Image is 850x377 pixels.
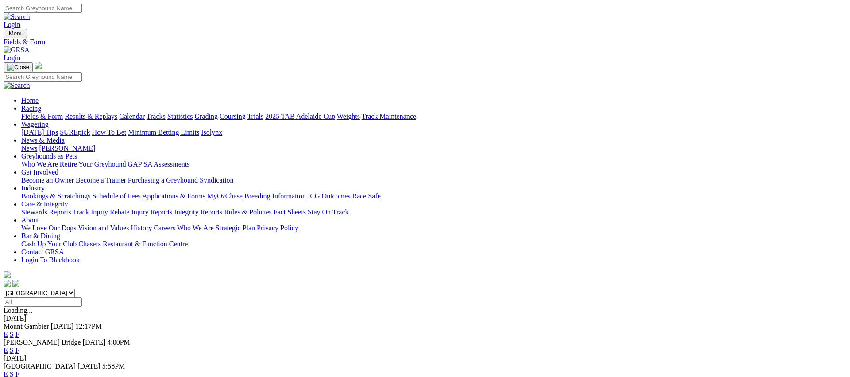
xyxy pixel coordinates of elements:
a: Cash Up Your Club [21,240,77,248]
a: S [10,346,14,354]
a: Fields & Form [21,113,63,120]
a: Vision and Values [78,224,129,232]
a: Schedule of Fees [92,192,140,200]
a: Statistics [167,113,193,120]
span: Loading... [4,307,32,314]
a: E [4,346,8,354]
a: Strategic Plan [216,224,255,232]
a: Tracks [147,113,166,120]
a: Fields & Form [4,38,846,46]
a: GAP SA Assessments [128,160,190,168]
span: Mount Gambier [4,323,49,330]
a: Contact GRSA [21,248,64,256]
span: 5:58PM [102,362,125,370]
span: [DATE] [83,338,106,346]
img: Close [7,64,29,71]
img: facebook.svg [4,280,11,287]
span: Menu [9,30,23,37]
a: Track Maintenance [362,113,416,120]
img: logo-grsa-white.png [4,271,11,278]
a: Applications & Forms [142,192,205,200]
a: How To Bet [92,128,127,136]
a: Isolynx [201,128,222,136]
img: twitter.svg [12,280,19,287]
div: Greyhounds as Pets [21,160,846,168]
div: [DATE] [4,354,846,362]
a: Login [4,54,20,62]
a: Syndication [200,176,233,184]
div: About [21,224,846,232]
a: Results & Replays [65,113,117,120]
a: Get Involved [21,168,58,176]
a: Coursing [220,113,246,120]
a: 2025 TAB Adelaide Cup [265,113,335,120]
input: Select date [4,297,82,307]
span: [DATE] [77,362,100,370]
a: E [4,330,8,338]
button: Toggle navigation [4,62,33,72]
div: Get Involved [21,176,846,184]
a: Calendar [119,113,145,120]
div: Wagering [21,128,846,136]
a: Stewards Reports [21,208,71,216]
a: Racing [21,105,41,112]
a: Become an Owner [21,176,74,184]
div: Bar & Dining [21,240,846,248]
button: Toggle navigation [4,29,27,38]
a: Industry [21,184,45,192]
a: F [15,346,19,354]
a: Login To Blackbook [21,256,80,264]
a: Trials [247,113,263,120]
img: Search [4,82,30,89]
a: Home [21,97,39,104]
a: Who We Are [177,224,214,232]
span: [GEOGRAPHIC_DATA] [4,362,76,370]
a: Login [4,21,20,28]
img: logo-grsa-white.png [35,62,42,69]
a: Greyhounds as Pets [21,152,77,160]
div: Racing [21,113,846,120]
a: Chasers Restaurant & Function Centre [78,240,188,248]
div: Industry [21,192,846,200]
a: Rules & Policies [224,208,272,216]
span: 12:17PM [75,323,102,330]
a: Purchasing a Greyhound [128,176,198,184]
a: Stay On Track [308,208,348,216]
input: Search [4,4,82,13]
a: Care & Integrity [21,200,68,208]
a: About [21,216,39,224]
a: Race Safe [352,192,380,200]
a: We Love Our Dogs [21,224,76,232]
a: MyOzChase [207,192,243,200]
a: Wagering [21,120,49,128]
a: [DATE] Tips [21,128,58,136]
div: News & Media [21,144,846,152]
a: F [15,330,19,338]
a: [PERSON_NAME] [39,144,95,152]
a: Who We Are [21,160,58,168]
a: Minimum Betting Limits [128,128,199,136]
span: [DATE] [51,323,74,330]
a: Bar & Dining [21,232,60,240]
a: SUREpick [60,128,90,136]
span: 4:00PM [107,338,130,346]
img: GRSA [4,46,30,54]
a: Fact Sheets [274,208,306,216]
a: S [10,330,14,338]
span: [PERSON_NAME] Bridge [4,338,81,346]
a: News [21,144,37,152]
a: Grading [195,113,218,120]
div: [DATE] [4,315,846,323]
a: Bookings & Scratchings [21,192,90,200]
a: ICG Outcomes [308,192,350,200]
a: Weights [337,113,360,120]
a: News & Media [21,136,65,144]
a: Integrity Reports [174,208,222,216]
input: Search [4,72,82,82]
a: Become a Trainer [76,176,126,184]
a: Retire Your Greyhound [60,160,126,168]
a: Privacy Policy [257,224,298,232]
a: Breeding Information [244,192,306,200]
a: Careers [154,224,175,232]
